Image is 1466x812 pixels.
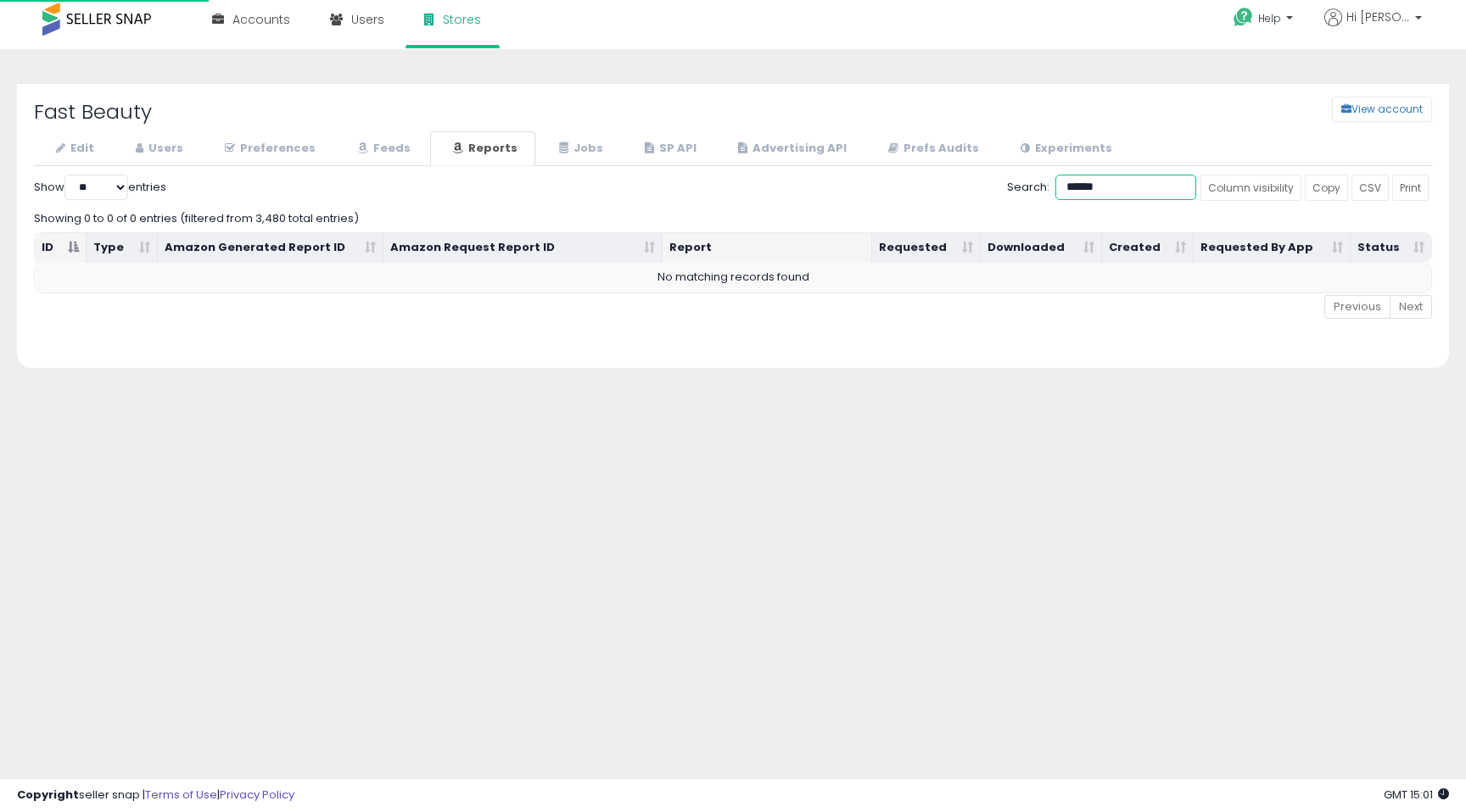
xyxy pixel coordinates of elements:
[443,11,481,28] span: Stores
[1324,8,1422,47] a: Hi [PERSON_NAME]
[87,233,158,264] th: Type: activate to sort column ascending
[537,131,621,166] a: Jobs
[1233,7,1254,28] i: Get Help
[1400,181,1421,195] span: Print
[1384,787,1449,803] span: 2025-08-11 15:01 GMT
[34,131,112,166] a: Edit
[64,175,128,200] select: Showentries
[1390,295,1432,320] a: Next
[430,131,535,166] a: Reports
[1351,233,1431,264] th: Status: activate to sort column ascending
[1359,181,1381,195] span: CSV
[34,204,1432,227] div: Showing 0 to 0 of 0 entries (filtered from 3,480 total entries)
[1312,181,1340,195] span: Copy
[17,787,294,804] div: seller snap | |
[232,11,290,28] span: Accounts
[1258,11,1281,25] span: Help
[351,11,384,28] span: Users
[35,263,1431,292] td: No matching records found
[17,787,79,803] strong: Copyright
[1392,175,1429,201] a: Print
[335,131,428,166] a: Feeds
[158,233,383,264] th: Amazon Generated Report ID: activate to sort column ascending
[663,233,872,264] th: Report
[21,101,614,123] h2: Fast Beauty
[1102,233,1195,264] th: Created: activate to sort column ascending
[872,233,981,264] th: Requested: activate to sort column ascending
[1332,97,1432,122] button: View account
[866,131,997,166] a: Prefs Audits
[1319,97,1345,122] a: View account
[1305,175,1348,201] a: Copy
[1324,295,1390,320] a: Previous
[981,233,1102,264] th: Downloaded: activate to sort column ascending
[1055,175,1196,200] input: Search:
[203,131,333,166] a: Preferences
[220,787,294,803] a: Privacy Policy
[623,131,714,166] a: SP API
[716,131,864,166] a: Advertising API
[1346,8,1410,25] span: Hi [PERSON_NAME]
[383,233,663,264] th: Amazon Request Report ID: activate to sort column ascending
[145,787,217,803] a: Terms of Use
[1194,233,1351,264] th: Requested By App: activate to sort column ascending
[114,131,201,166] a: Users
[1200,175,1301,201] a: Column visibility
[1208,181,1294,195] span: Column visibility
[34,175,166,200] label: Show entries
[1351,175,1389,201] a: CSV
[1007,175,1196,200] label: Search:
[35,233,87,264] th: ID: activate to sort column descending
[999,131,1130,166] a: Experiments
